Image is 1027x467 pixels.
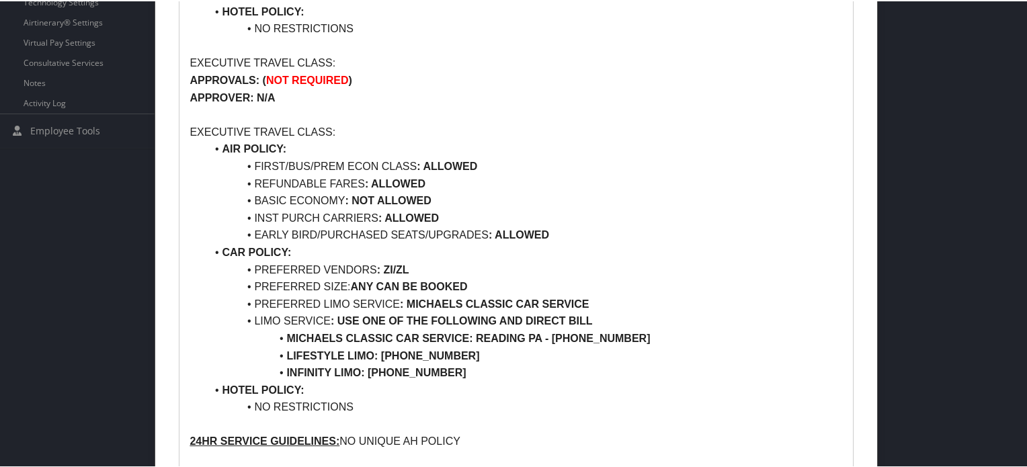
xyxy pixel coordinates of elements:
[371,177,425,188] strong: ALLOWED
[349,73,352,85] strong: )
[286,331,650,343] strong: MICHAELS CLASSIC CAR SERVICE: READING PA - [PHONE_NUMBER]
[206,225,842,243] li: EARLY BIRD/PURCHASED SEATS/UPGRADES
[206,157,842,174] li: FIRST/BUS/PREM ECON CLASS
[378,211,439,222] strong: : ALLOWED
[190,91,275,102] strong: APPROVER: N/A
[222,245,291,257] strong: CAR POLICY:
[345,194,432,205] strong: : NOT ALLOWED
[266,73,349,85] strong: NOT REQUIRED
[222,383,304,394] strong: HOTEL POLICY:
[377,263,409,274] strong: : ZI/ZL
[351,280,468,291] strong: ANY CAN BE BOOKED
[190,431,842,449] p: NO UNIQUE AH POLICY
[286,349,479,360] strong: LIFESTYLE LIMO: [PHONE_NUMBER]
[417,159,477,171] strong: : ALLOWED
[206,208,842,226] li: INST PURCH CARRIERS
[206,260,842,278] li: PREFERRED VENDORS
[206,311,842,329] li: LIMO SERVICE
[190,434,339,445] u: 24HR SERVICE GUIDELINES:
[206,277,842,294] li: PREFERRED SIZE:
[190,73,265,85] strong: APPROVALS: (
[400,297,589,308] strong: : MICHAELS CLASSIC CAR SERVICE
[206,19,842,36] li: NO RESTRICTIONS
[206,191,842,208] li: BASIC ECONOMY
[222,5,304,16] strong: HOTEL POLICY:
[206,294,842,312] li: PREFERRED LIMO SERVICE
[222,142,286,153] strong: AIR POLICY:
[190,122,842,140] p: EXECUTIVE TRAVEL CLASS:
[365,177,368,188] strong: :
[206,397,842,415] li: NO RESTRICTIONS
[286,366,466,377] strong: INFINITY LIMO: [PHONE_NUMBER]
[489,228,549,239] strong: : ALLOWED
[190,53,842,71] p: EXECUTIVE TRAVEL CLASS:
[206,174,842,192] li: REFUNDABLE FARES
[331,314,593,325] strong: : USE ONE OF THE FOLLOWING AND DIRECT BILL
